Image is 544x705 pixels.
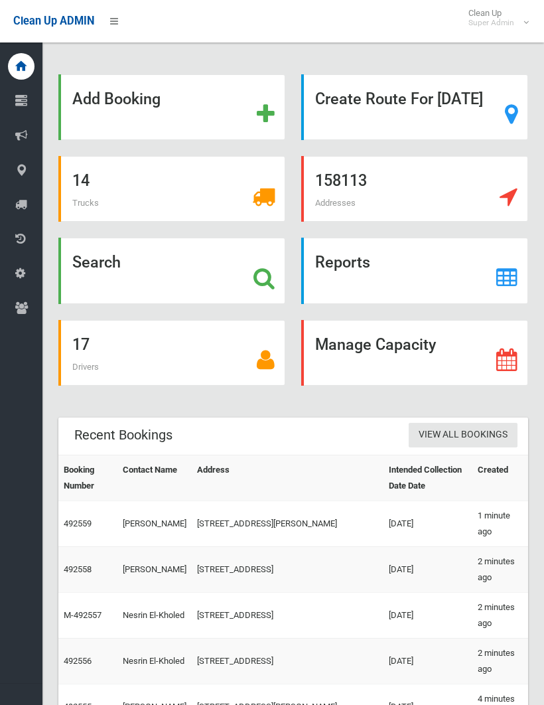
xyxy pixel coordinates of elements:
td: [DATE] [383,592,472,638]
td: [STREET_ADDRESS] [192,638,383,684]
span: Trucks [72,198,99,208]
td: 1 minute ago [472,501,529,546]
span: Clean Up ADMIN [13,15,94,27]
small: Super Admin [468,18,514,28]
a: M-492557 [64,610,102,620]
td: [PERSON_NAME] [117,501,192,546]
a: 14 Trucks [58,156,285,222]
th: Address [192,455,383,501]
span: Drivers [72,362,99,372]
td: [STREET_ADDRESS][PERSON_NAME] [192,501,383,546]
td: 2 minutes ago [472,546,529,592]
td: [DATE] [383,638,472,684]
a: 492559 [64,518,92,528]
header: Recent Bookings [58,422,188,448]
strong: Add Booking [72,90,161,108]
a: 17 Drivers [58,320,285,386]
th: Booking Number [58,455,117,501]
th: Contact Name [117,455,192,501]
a: Search [58,238,285,303]
strong: Create Route For [DATE] [315,90,483,108]
strong: Reports [315,253,370,272]
a: Reports [301,238,528,303]
a: Manage Capacity [301,320,528,386]
a: Add Booking [58,74,285,140]
th: Intended Collection Date Date [383,455,472,501]
span: Clean Up [462,8,527,28]
td: [STREET_ADDRESS] [192,546,383,592]
th: Created [472,455,529,501]
span: Addresses [315,198,356,208]
td: [PERSON_NAME] [117,546,192,592]
td: 2 minutes ago [472,638,529,684]
td: 2 minutes ago [472,592,529,638]
strong: Manage Capacity [315,335,436,354]
strong: 17 [72,335,90,354]
td: Nesrin El-Kholed [117,592,192,638]
strong: 14 [72,171,90,190]
td: [DATE] [383,501,472,546]
a: Create Route For [DATE] [301,74,528,140]
a: 492558 [64,564,92,574]
td: Nesrin El-Kholed [117,638,192,684]
strong: Search [72,253,121,272]
strong: 158113 [315,171,367,190]
a: 158113 Addresses [301,156,528,222]
a: 492556 [64,656,92,666]
td: [DATE] [383,546,472,592]
td: [STREET_ADDRESS] [192,592,383,638]
a: View All Bookings [409,423,517,447]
